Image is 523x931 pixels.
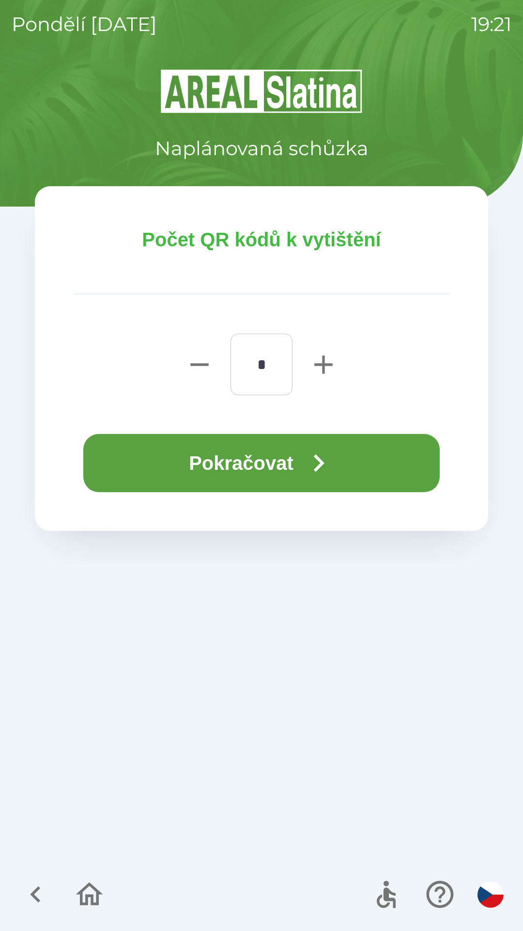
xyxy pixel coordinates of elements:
p: Počet QR kódů k vytištění [74,225,449,254]
button: Pokračovat [83,434,440,492]
p: Naplánovaná schůzka [155,134,369,163]
p: pondělí [DATE] [12,10,157,39]
img: Logo [35,68,488,114]
img: cs flag [477,882,504,908]
p: 19:21 [471,10,511,39]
